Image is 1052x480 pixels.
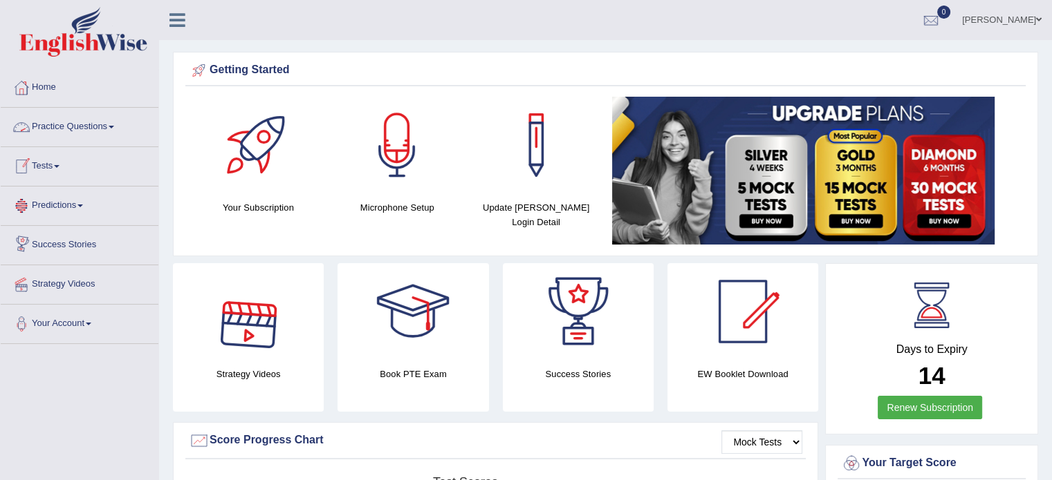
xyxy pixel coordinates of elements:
h4: Microphone Setup [335,200,460,215]
h4: Days to Expiry [841,343,1022,356]
h4: Your Subscription [196,200,321,215]
a: Tests [1,147,158,182]
h4: EW Booklet Download [667,367,818,381]
a: Strategy Videos [1,265,158,300]
h4: Strategy Videos [173,367,324,381]
div: Score Progress Chart [189,430,802,451]
div: Getting Started [189,60,1022,81]
b: 14 [919,362,945,389]
div: Your Target Score [841,453,1022,474]
a: Success Stories [1,226,158,260]
h4: Success Stories [503,367,654,381]
a: Predictions [1,186,158,221]
h4: Book PTE Exam [338,367,488,381]
h4: Update [PERSON_NAME] Login Detail [474,200,599,229]
a: Your Account [1,305,158,339]
a: Renew Subscription [878,396,982,419]
a: Home [1,68,158,103]
span: 0 [937,6,951,19]
a: Practice Questions [1,108,158,142]
img: small5.jpg [612,97,995,244]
